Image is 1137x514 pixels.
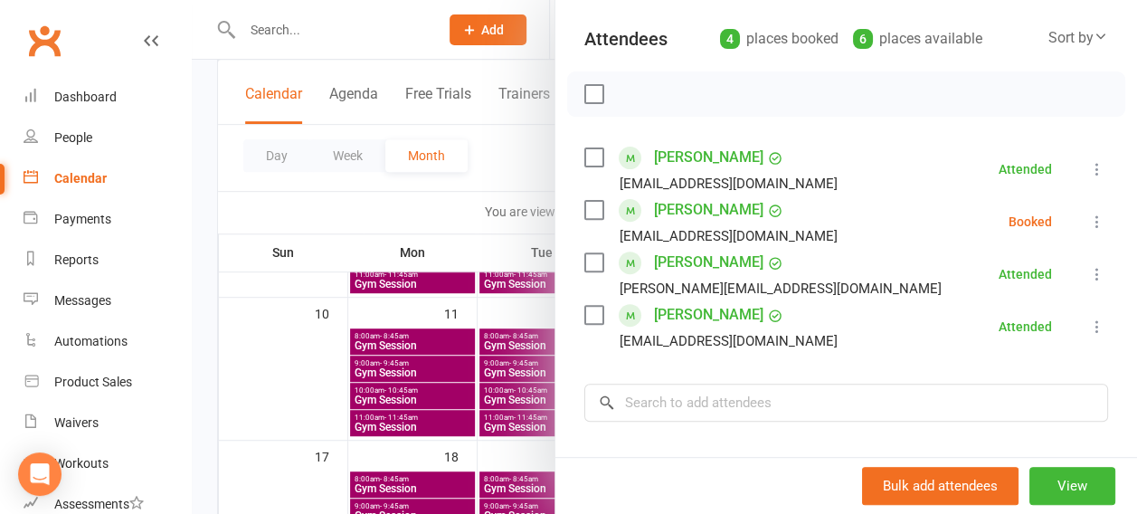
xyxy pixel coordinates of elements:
[720,29,740,49] div: 4
[1048,26,1108,50] div: Sort by
[24,403,191,443] a: Waivers
[54,334,128,348] div: Automations
[853,26,982,52] div: places available
[720,26,839,52] div: places booked
[24,158,191,199] a: Calendar
[54,415,99,430] div: Waivers
[54,456,109,471] div: Workouts
[24,199,191,240] a: Payments
[54,375,132,389] div: Product Sales
[18,452,62,496] div: Open Intercom Messenger
[24,321,191,362] a: Automations
[620,224,838,248] div: [EMAIL_ADDRESS][DOMAIN_NAME]
[999,163,1052,176] div: Attended
[620,329,838,353] div: [EMAIL_ADDRESS][DOMAIN_NAME]
[54,130,92,145] div: People
[22,18,67,63] a: Clubworx
[54,171,107,186] div: Calendar
[24,362,191,403] a: Product Sales
[654,248,763,277] a: [PERSON_NAME]
[54,90,117,104] div: Dashboard
[54,293,111,308] div: Messages
[24,443,191,484] a: Workouts
[54,212,111,226] div: Payments
[54,252,99,267] div: Reports
[54,497,144,511] div: Assessments
[620,172,838,195] div: [EMAIL_ADDRESS][DOMAIN_NAME]
[584,26,668,52] div: Attendees
[654,195,763,224] a: [PERSON_NAME]
[654,143,763,172] a: [PERSON_NAME]
[654,300,763,329] a: [PERSON_NAME]
[24,240,191,281] a: Reports
[24,77,191,118] a: Dashboard
[999,268,1052,281] div: Attended
[584,384,1108,422] input: Search to add attendees
[999,320,1052,333] div: Attended
[853,29,873,49] div: 6
[620,277,942,300] div: [PERSON_NAME][EMAIL_ADDRESS][DOMAIN_NAME]
[1029,467,1115,505] button: View
[24,281,191,321] a: Messages
[1009,215,1052,228] div: Booked
[862,467,1019,505] button: Bulk add attendees
[24,118,191,158] a: People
